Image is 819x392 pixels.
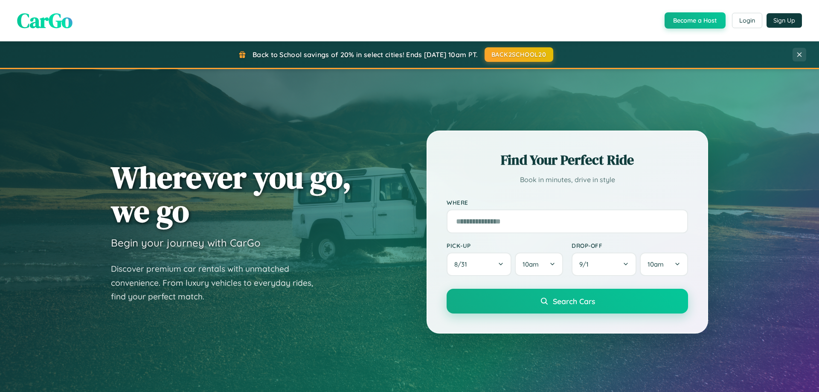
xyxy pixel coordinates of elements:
button: 8/31 [447,253,511,276]
label: Pick-up [447,242,563,249]
button: 10am [515,253,563,276]
span: 8 / 31 [454,260,471,268]
button: Search Cars [447,289,688,314]
span: 10am [523,260,539,268]
span: 9 / 1 [579,260,593,268]
p: Discover premium car rentals with unmatched convenience. From luxury vehicles to everyday rides, ... [111,262,324,304]
p: Book in minutes, drive in style [447,174,688,186]
h1: Wherever you go, we go [111,160,351,228]
button: 9/1 [572,253,636,276]
span: CarGo [17,6,73,35]
button: Become a Host [665,12,726,29]
span: 10am [648,260,664,268]
label: Where [447,199,688,206]
h3: Begin your journey with CarGo [111,236,261,249]
button: BACK2SCHOOL20 [485,47,553,62]
h2: Find Your Perfect Ride [447,151,688,169]
button: 10am [640,253,688,276]
button: Sign Up [767,13,802,28]
button: Login [732,13,762,28]
span: Search Cars [553,296,595,306]
label: Drop-off [572,242,688,249]
span: Back to School savings of 20% in select cities! Ends [DATE] 10am PT. [253,50,478,59]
